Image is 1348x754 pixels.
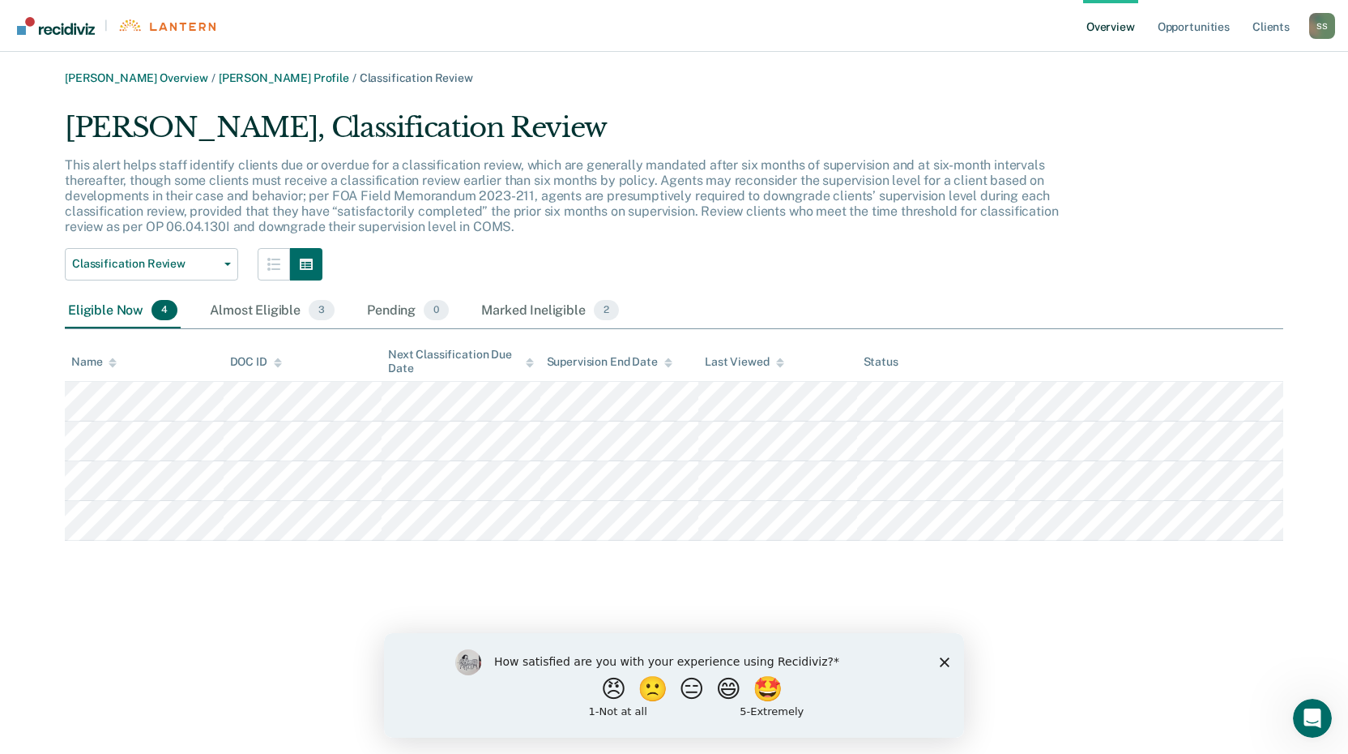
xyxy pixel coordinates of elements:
[65,293,181,329] div: Eligible Now4
[424,300,449,321] span: 0
[208,71,219,84] span: /
[384,633,964,738] iframe: Survey by Kim from Recidiviz
[17,17,95,35] img: Recidiviz
[360,71,473,84] span: Classification Review
[1309,13,1335,39] div: S S
[705,355,783,369] div: Last Viewed
[309,300,335,321] span: 3
[207,293,338,329] div: Almost Eligible3
[65,157,1058,235] p: This alert helps staff identify clients due or overdue for a classification review, which are gen...
[478,293,622,329] div: Marked Ineligible2
[547,355,672,369] div: Supervision End Date
[65,111,1076,157] div: [PERSON_NAME], Classification Review
[72,257,218,271] span: Classification Review
[95,19,117,32] span: |
[71,355,117,369] div: Name
[364,293,452,329] div: Pending0
[388,348,534,375] div: Next Classification Due Date
[1309,13,1335,39] button: Profile dropdown button
[230,355,282,369] div: DOC ID
[864,355,898,369] div: Status
[65,248,238,281] button: Classification Review
[594,300,619,321] span: 2
[349,71,360,84] span: /
[65,71,208,84] a: [PERSON_NAME] Overview
[117,19,215,32] img: Lantern
[151,300,177,321] span: 4
[1293,699,1332,738] iframe: Intercom live chat
[219,71,349,84] a: [PERSON_NAME] Profile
